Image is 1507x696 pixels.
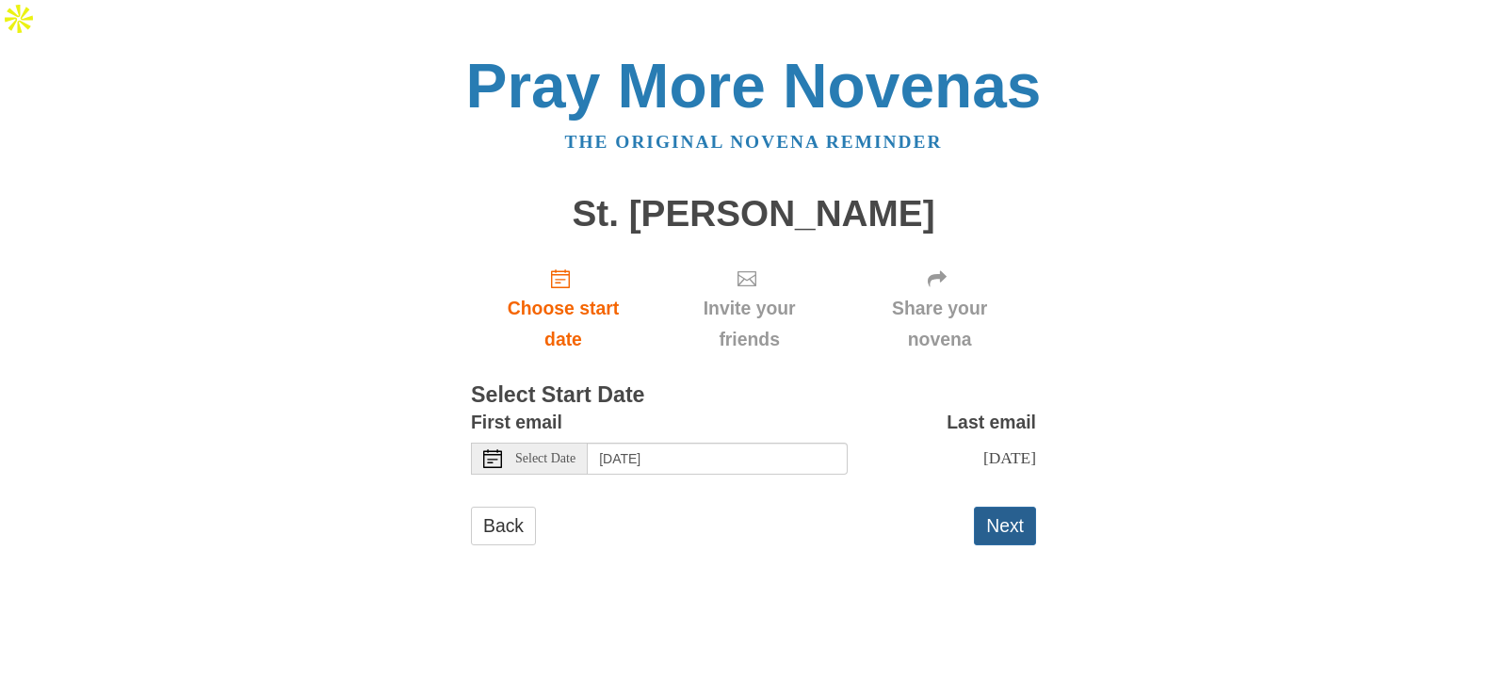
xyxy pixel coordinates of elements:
[471,383,1036,408] h3: Select Start Date
[471,252,656,364] a: Choose start date
[983,448,1036,467] span: [DATE]
[862,293,1017,355] span: Share your novena
[947,407,1036,438] label: Last email
[471,507,536,545] a: Back
[471,194,1036,235] h1: St. [PERSON_NAME]
[656,252,843,364] div: Click "Next" to confirm your start date first.
[466,51,1042,121] a: Pray More Novenas
[490,293,637,355] span: Choose start date
[515,452,575,465] span: Select Date
[843,252,1036,364] div: Click "Next" to confirm your start date first.
[674,293,824,355] span: Invite your friends
[974,507,1036,545] button: Next
[565,132,943,152] a: The original novena reminder
[471,407,562,438] label: First email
